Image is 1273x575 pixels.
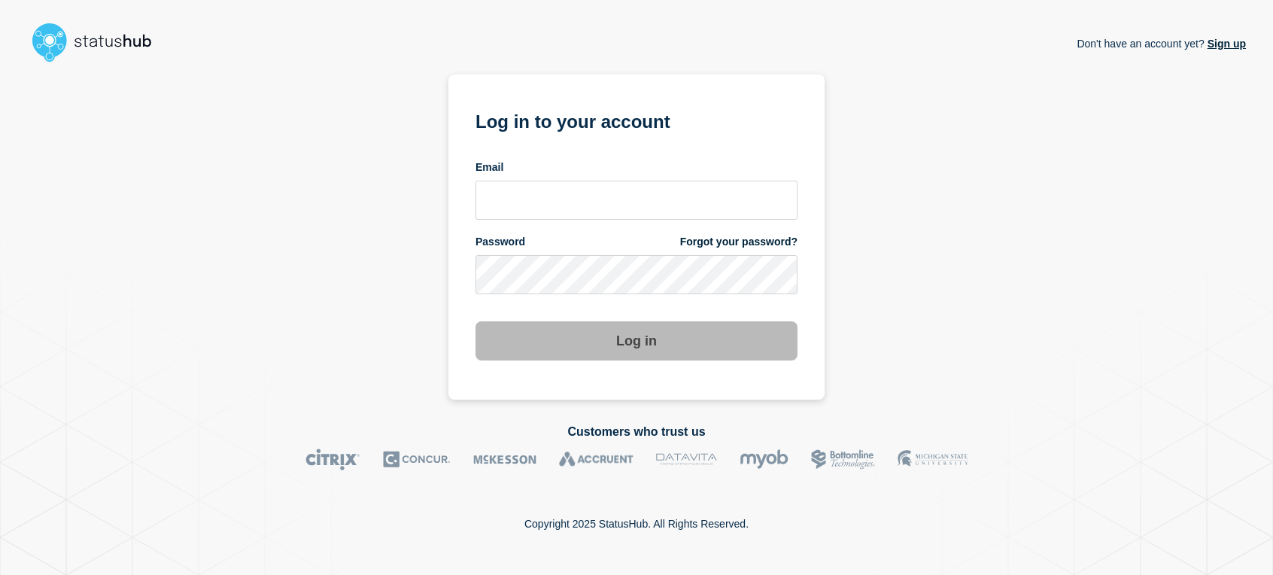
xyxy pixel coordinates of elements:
p: Don't have an account yet? [1077,26,1246,62]
img: McKesson logo [473,449,536,470]
a: Forgot your password? [680,235,798,249]
img: MSU logo [898,449,968,470]
h1: Log in to your account [475,106,798,134]
p: Copyright 2025 StatusHub. All Rights Reserved. [524,518,749,530]
img: myob logo [740,449,788,470]
span: Email [475,160,503,175]
input: password input [475,255,798,294]
img: StatusHub logo [27,18,170,66]
a: Sign up [1205,38,1246,50]
img: Citrix logo [305,449,360,470]
span: Password [475,235,525,249]
img: Bottomline logo [811,449,875,470]
button: Log in [475,321,798,361]
img: Accruent logo [559,449,633,470]
img: DataVita logo [656,449,717,470]
input: email input [475,181,798,220]
h2: Customers who trust us [27,425,1246,439]
img: Concur logo [383,449,451,470]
